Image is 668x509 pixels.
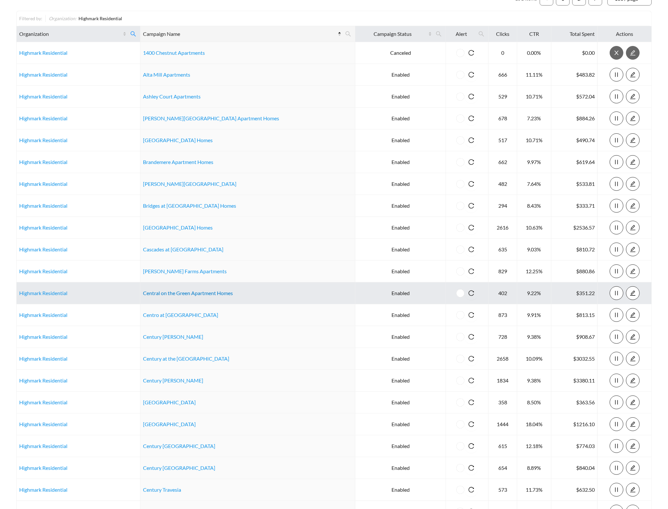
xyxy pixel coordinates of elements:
[464,221,478,234] button: reload
[610,443,623,449] span: pause
[610,177,623,191] button: pause
[517,370,551,392] td: 9.38%
[464,50,478,56] span: reload
[610,199,623,213] button: pause
[626,399,640,405] a: edit
[464,268,478,274] span: reload
[345,31,351,37] span: search
[355,304,446,326] td: Enabled
[517,392,551,413] td: 8.50%
[610,352,623,366] button: pause
[626,68,640,82] button: edit
[610,421,623,427] span: pause
[610,312,623,318] span: pause
[355,282,446,304] td: Enabled
[19,93,67,99] a: Highmark Residential
[464,330,478,344] button: reload
[489,86,517,108] td: 529
[143,181,236,187] a: [PERSON_NAME][GEOGRAPHIC_DATA]
[517,326,551,348] td: 9.38%
[489,151,517,173] td: 662
[610,243,623,256] button: pause
[19,202,67,209] a: Highmark Residential
[489,435,517,457] td: 615
[610,72,623,78] span: pause
[343,29,354,39] span: search
[610,159,623,165] span: pause
[464,461,478,475] button: reload
[478,31,484,37] span: search
[551,239,598,261] td: $810.72
[610,330,623,344] button: pause
[464,334,478,340] span: reload
[464,133,478,147] button: reload
[551,195,598,217] td: $333.71
[517,64,551,86] td: 11.11%
[610,112,623,125] button: pause
[610,417,623,431] button: pause
[355,435,446,457] td: Enabled
[610,155,623,169] button: pause
[143,246,223,252] a: Cascades at [GEOGRAPHIC_DATA]
[517,435,551,457] td: 12.18%
[464,443,478,449] span: reload
[626,137,639,143] span: edit
[19,15,45,22] div: Filtered by:
[464,417,478,431] button: reload
[626,378,639,383] span: edit
[143,399,196,405] a: [GEOGRAPHIC_DATA]
[464,115,478,121] span: reload
[626,290,640,296] a: edit
[19,421,67,427] a: Highmark Residential
[626,177,640,191] button: edit
[464,465,478,471] span: reload
[476,29,487,39] span: search
[19,71,67,78] a: Highmark Residential
[551,457,598,479] td: $840.04
[626,268,639,274] span: edit
[489,457,517,479] td: 654
[355,370,446,392] td: Enabled
[610,334,623,340] span: pause
[610,399,623,405] span: pause
[464,356,478,362] span: reload
[489,348,517,370] td: 2658
[143,268,227,274] a: [PERSON_NAME] Farms Apartments
[626,461,640,475] button: edit
[610,264,623,278] button: pause
[464,46,478,60] button: reload
[610,94,623,99] span: pause
[610,396,623,409] button: pause
[355,479,446,501] td: Enabled
[551,217,598,239] td: $2536.57
[19,334,67,340] a: Highmark Residential
[489,42,517,64] td: 0
[610,465,623,471] span: pause
[464,378,478,383] span: reload
[517,26,551,42] th: CTR
[130,31,136,37] span: search
[610,225,623,231] span: pause
[626,374,640,387] button: edit
[626,308,640,322] button: edit
[355,392,446,413] td: Enabled
[626,417,640,431] button: edit
[626,115,639,121] span: edit
[49,16,77,21] span: Organization :
[464,290,478,296] span: reload
[19,443,67,449] a: Highmark Residential
[517,304,551,326] td: 9.91%
[143,50,205,56] a: 1400 Chestnut Apartments
[551,282,598,304] td: $351.22
[464,155,478,169] button: reload
[626,465,640,471] a: edit
[19,30,121,38] span: Organization
[610,181,623,187] span: pause
[626,312,639,318] span: edit
[517,195,551,217] td: 8.43%
[626,377,640,383] a: edit
[19,181,67,187] a: Highmark Residential
[464,94,478,99] span: reload
[626,246,640,252] a: edit
[143,312,218,318] a: Centro at [GEOGRAPHIC_DATA]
